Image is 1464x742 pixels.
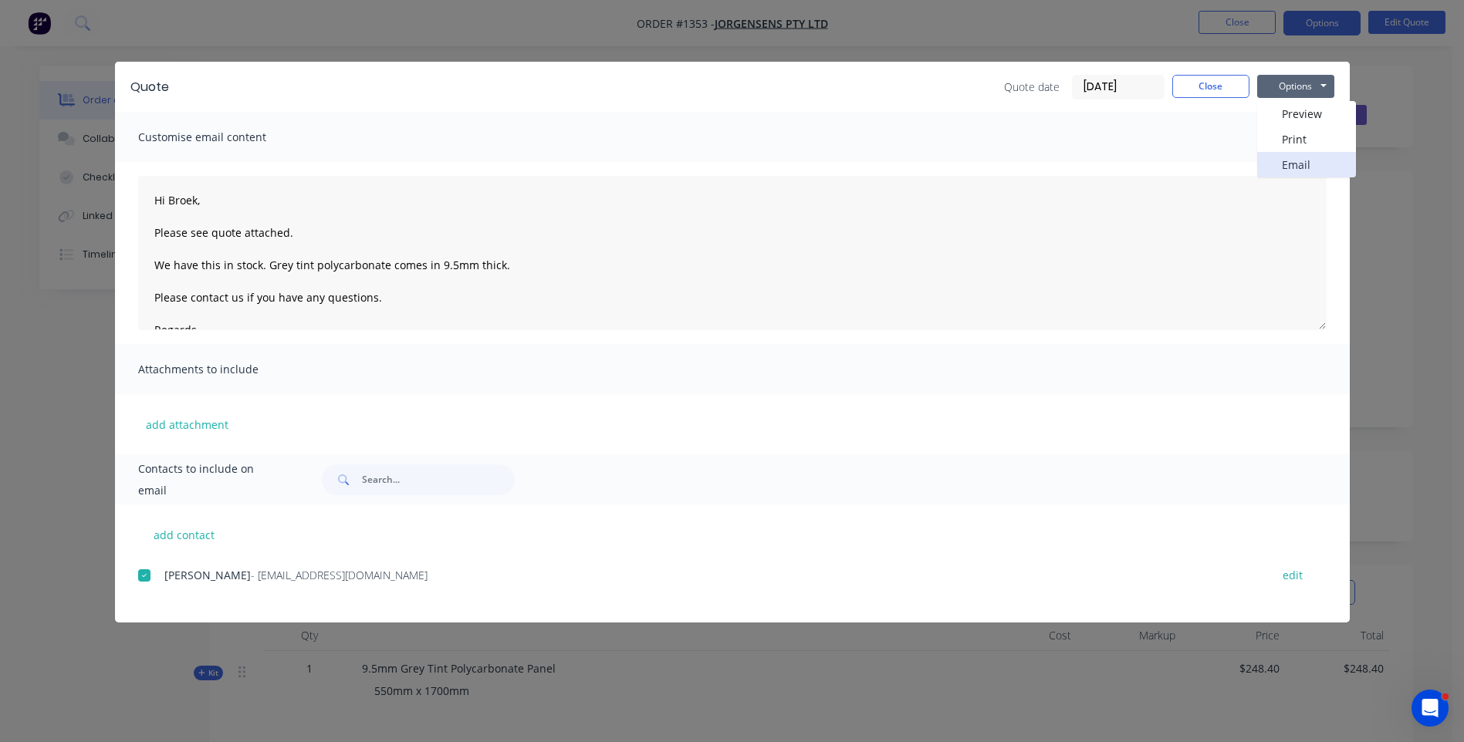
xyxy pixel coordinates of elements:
[1257,126,1356,152] button: Print
[1273,565,1312,585] button: edit
[138,126,308,148] span: Customise email content
[130,78,169,96] div: Quote
[138,458,284,501] span: Contacts to include on email
[362,464,515,495] input: Search...
[138,523,231,546] button: add contact
[1412,690,1449,727] iframe: Intercom live chat
[1172,75,1249,98] button: Close
[138,176,1327,330] textarea: Hi Broek, Please see quote attached. We have this in stock. Grey tint polycarbonate comes in 9.5m...
[1257,75,1334,98] button: Options
[1257,152,1356,177] button: Email
[164,568,251,582] span: [PERSON_NAME]
[138,359,308,380] span: Attachments to include
[251,568,428,582] span: - [EMAIL_ADDRESS][DOMAIN_NAME]
[138,413,236,436] button: add attachment
[1257,101,1356,126] button: Preview
[1004,79,1060,95] span: Quote date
